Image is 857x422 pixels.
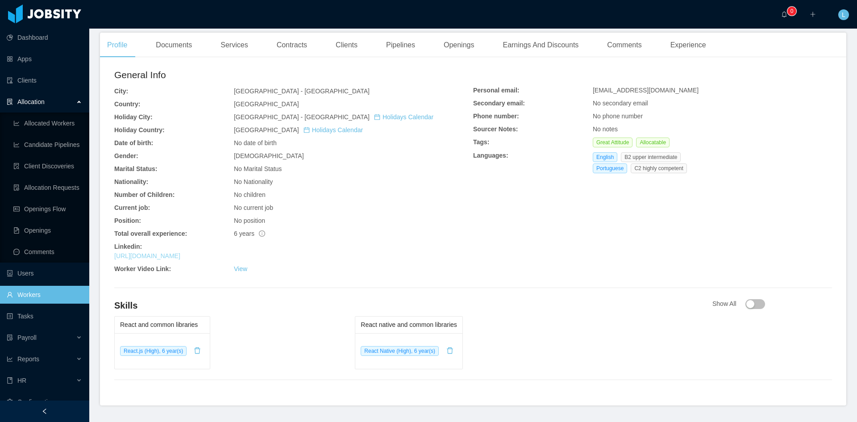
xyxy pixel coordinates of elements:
[234,126,363,134] span: [GEOGRAPHIC_DATA]
[495,33,586,58] div: Earnings And Discounts
[712,300,765,307] span: Show All
[379,33,422,58] div: Pipelines
[473,152,508,159] b: Languages:
[304,127,310,133] i: icon: calendar
[621,152,681,162] span: B2 upper intermediate
[114,68,473,82] h2: General Info
[120,317,204,333] div: React and common libraries
[443,344,457,358] button: icon: delete
[787,7,796,16] sup: 0
[7,377,13,384] i: icon: book
[213,33,255,58] div: Services
[114,299,712,312] h4: Skills
[663,33,713,58] div: Experience
[234,204,273,211] span: No current job
[7,399,13,405] i: icon: setting
[13,200,82,218] a: icon: idcardOpenings Flow
[17,398,54,405] span: Configuration
[593,152,617,162] span: English
[234,88,370,95] span: [GEOGRAPHIC_DATA] - [GEOGRAPHIC_DATA]
[114,217,141,224] b: Position:
[7,264,82,282] a: icon: robotUsers
[7,307,82,325] a: icon: profileTasks
[234,178,273,185] span: No Nationality
[329,33,365,58] div: Clients
[114,230,187,237] b: Total overall experience:
[100,33,134,58] div: Profile
[270,33,314,58] div: Contracts
[7,286,82,304] a: icon: userWorkers
[13,136,82,154] a: icon: line-chartCandidate Pipelines
[190,344,204,358] button: icon: delete
[473,87,520,94] b: Personal email:
[149,33,199,58] div: Documents
[114,243,142,250] b: Linkedin:
[842,9,845,20] span: L
[631,163,686,173] span: C2 highly competent
[593,125,618,133] span: No notes
[114,191,175,198] b: Number of Children:
[114,100,140,108] b: Country:
[374,113,433,121] a: icon: calendarHolidays Calendar
[7,29,82,46] a: icon: pie-chartDashboard
[437,33,482,58] div: Openings
[114,88,128,95] b: City:
[593,163,627,173] span: Portuguese
[13,114,82,132] a: icon: line-chartAllocated Workers
[7,334,13,341] i: icon: file-protect
[304,126,363,134] a: icon: calendarHolidays Calendar
[17,377,26,384] span: HR
[234,191,266,198] span: No children
[234,113,433,121] span: [GEOGRAPHIC_DATA] - [GEOGRAPHIC_DATA]
[114,113,153,121] b: Holiday City:
[234,217,265,224] span: No position
[114,152,138,159] b: Gender:
[114,139,153,146] b: Date of birth:
[473,138,489,146] b: Tags:
[120,346,187,356] span: React.js (High), 6 year(s)
[114,178,148,185] b: Nationality:
[7,99,13,105] i: icon: solution
[17,355,39,363] span: Reports
[361,317,457,333] div: React native and common libraries
[13,221,82,239] a: icon: file-textOpenings
[593,113,643,120] span: No phone number
[473,100,525,107] b: Secondary email:
[234,230,265,237] span: 6 years
[13,157,82,175] a: icon: file-searchClient Discoveries
[593,138,632,147] span: Great Attitude
[593,87,699,94] span: [EMAIL_ADDRESS][DOMAIN_NAME]
[234,139,277,146] span: No date of birth
[636,138,670,147] span: Allocatable
[361,346,439,356] span: React Native (High), 6 year(s)
[234,165,282,172] span: No Marital Status
[593,100,648,107] span: No secondary email
[810,11,816,17] i: icon: plus
[374,114,380,120] i: icon: calendar
[473,113,519,120] b: Phone number:
[234,152,304,159] span: [DEMOGRAPHIC_DATA]
[114,165,157,172] b: Marital Status:
[114,204,150,211] b: Current job:
[259,230,265,237] span: info-circle
[7,71,82,89] a: icon: auditClients
[600,33,649,58] div: Comments
[781,11,787,17] i: icon: bell
[114,265,171,272] b: Worker Video Link:
[473,125,518,133] b: Sourcer Notes:
[13,179,82,196] a: icon: file-doneAllocation Requests
[17,98,45,105] span: Allocation
[234,265,247,272] a: View
[234,100,299,108] span: [GEOGRAPHIC_DATA]
[17,334,37,341] span: Payroll
[7,50,82,68] a: icon: appstoreApps
[7,356,13,362] i: icon: line-chart
[114,126,165,134] b: Holiday Country:
[13,243,82,261] a: icon: messageComments
[114,252,180,259] a: [URL][DOMAIN_NAME]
